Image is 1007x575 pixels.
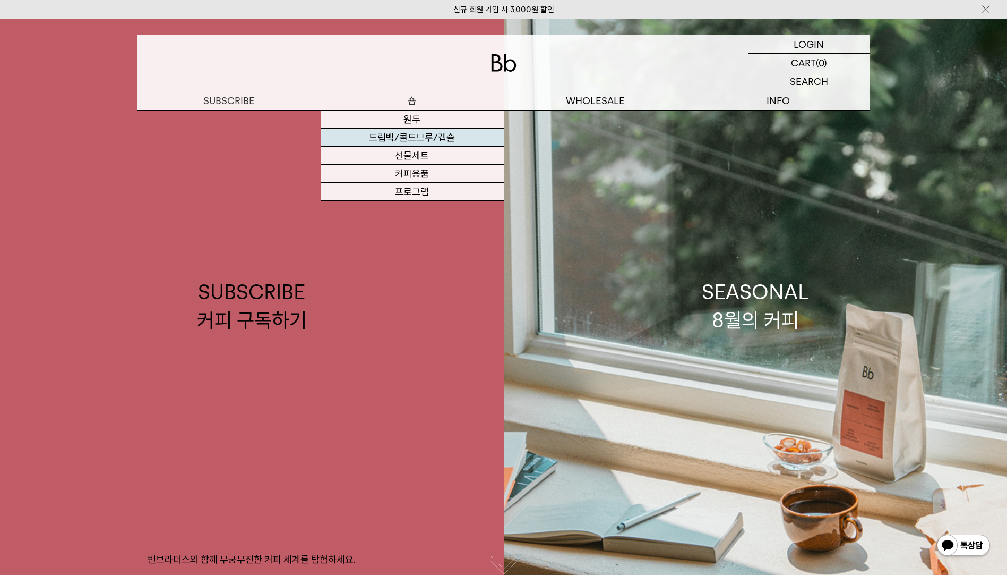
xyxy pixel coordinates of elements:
a: 신규 회원 가입 시 3,000원 할인 [453,5,554,14]
a: SUBSCRIBE [137,91,321,110]
p: (0) [816,54,827,72]
p: SEARCH [790,72,828,91]
img: 카카오톡 채널 1:1 채팅 버튼 [936,534,991,559]
p: LOGIN [794,35,824,53]
a: 선물세트 [321,147,504,165]
a: 원두 [321,111,504,129]
p: CART [791,54,816,72]
img: 로고 [491,54,517,72]
a: CART (0) [748,54,870,72]
div: SUBSCRIBE 커피 구독하기 [197,278,307,334]
p: WHOLESALE [504,91,687,110]
a: LOGIN [748,35,870,54]
a: 프로그램 [321,183,504,201]
p: INFO [687,91,870,110]
div: SEASONAL 8월의 커피 [702,278,809,334]
a: 커피용품 [321,165,504,183]
a: 숍 [321,91,504,110]
a: 드립백/콜드브루/캡슐 [321,129,504,147]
